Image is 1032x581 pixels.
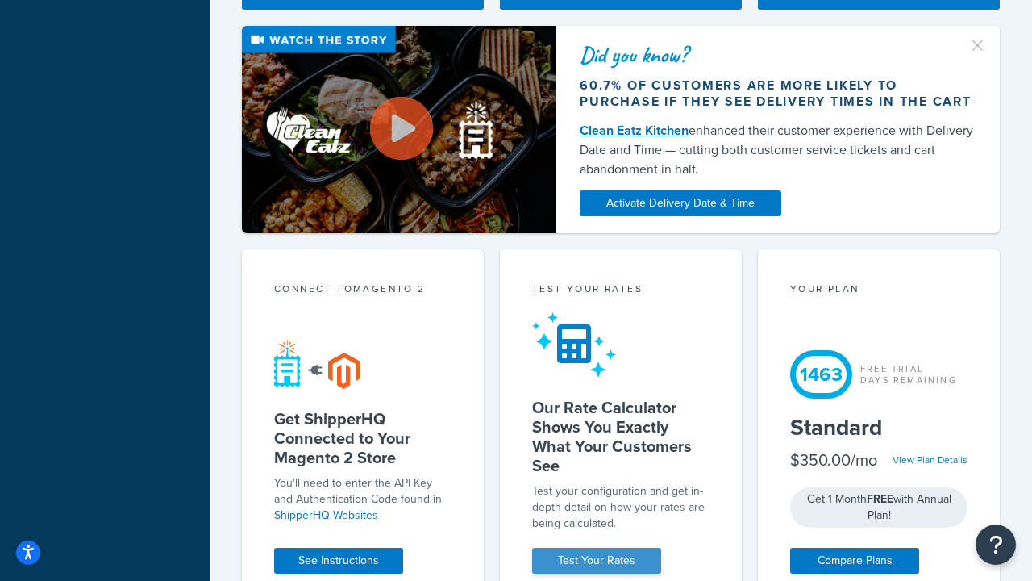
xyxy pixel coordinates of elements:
p: You'll need to enter the API Key and Authentication Code found in [274,475,451,524]
a: Compare Plans [790,548,919,574]
div: $350.00/mo [790,449,877,471]
div: Your Plan [790,282,967,300]
img: Video thumbnail [242,26,556,233]
a: Clean Eatz Kitchen [580,121,689,140]
div: Get 1 Month with Annual Plan! [790,487,967,528]
button: Open Resource Center [976,525,1016,565]
div: Connect to Magento 2 [274,282,451,300]
div: 60.7% of customers are more likely to purchase if they see delivery times in the cart [580,77,976,110]
div: Test your configuration and get in-depth detail on how your rates are being calculated. [532,483,709,532]
div: Did you know? [580,44,976,66]
img: connect-shq-magento-24cdf84b.svg [274,339,360,389]
a: View Plan Details [893,453,967,467]
a: Test Your Rates [532,548,661,574]
a: ShipperHQ Websites [274,507,378,524]
a: See Instructions [274,548,403,574]
div: Free Trial Days Remaining [860,363,957,386]
div: enhanced their customer experience with Delivery Date and Time — cutting both customer service ti... [580,121,976,179]
div: 1463 [790,350,852,399]
div: Test your rates [532,282,709,300]
h5: Get ShipperHQ Connected to Your Magento 2 Store [274,409,451,467]
h5: Our Rate Calculator Shows You Exactly What Your Customers See [532,398,709,475]
h5: Standard [790,415,967,441]
strong: FREE [867,491,893,508]
a: Activate Delivery Date & Time [580,190,781,216]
